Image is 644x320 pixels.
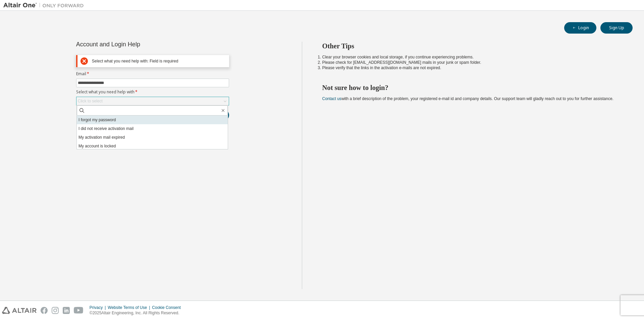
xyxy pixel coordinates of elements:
[63,307,70,314] img: linkedin.svg
[76,71,229,77] label: Email
[76,89,229,95] label: Select what you need help with
[76,42,199,47] div: Account and Login Help
[322,83,621,92] h2: Not sure how to login?
[322,65,621,71] li: Please verify that the links in the activation e-mails are not expired.
[322,60,621,65] li: Please check for [EMAIL_ADDRESS][DOMAIN_NAME] mails in your junk or spam folder.
[3,2,87,9] img: Altair One
[322,96,341,101] a: Contact us
[76,97,229,105] div: Click to select
[2,307,37,314] img: altair_logo.svg
[77,116,228,124] li: I forgot my password
[322,54,621,60] li: Clear your browser cookies and local storage, if you continue experiencing problems.
[108,305,152,310] div: Website Terms of Use
[90,305,108,310] div: Privacy
[322,42,621,50] h2: Other Tips
[152,305,184,310] div: Cookie Consent
[78,98,103,104] div: Click to select
[564,22,596,34] button: Login
[90,310,185,316] p: © 2025 Altair Engineering, Inc. All Rights Reserved.
[92,59,226,64] div: Select what you need help with: Field is required
[74,307,84,314] img: youtube.svg
[41,307,48,314] img: facebook.svg
[52,307,59,314] img: instagram.svg
[322,96,613,101] span: with a brief description of the problem, your registered e-mail id and company details. Our suppo...
[600,22,633,34] button: Sign Up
